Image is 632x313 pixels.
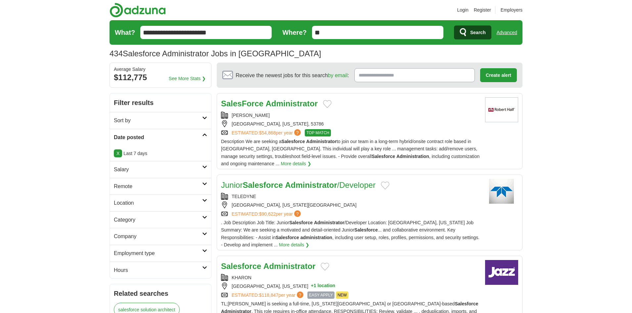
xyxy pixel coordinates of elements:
[314,220,344,225] strong: Administrator
[110,262,211,279] a: Hours
[221,283,480,290] div: [GEOGRAPHIC_DATA], [US_STATE]
[305,129,331,136] span: TOP MATCH
[110,245,211,262] a: Employment type
[114,199,202,207] h2: Location
[232,291,305,299] a: ESTIMATED:$118,847per year?
[454,26,491,39] button: Search
[307,291,335,299] span: EASY APPLY
[232,194,256,199] a: TELEDYNE
[110,112,211,129] a: Sort by
[259,292,278,298] span: $118,847
[457,6,468,14] a: Login
[311,283,314,290] span: +
[497,26,517,39] a: Advanced
[328,73,348,78] a: by email
[114,216,202,224] h2: Category
[114,266,202,275] h2: Hours
[114,133,202,142] h2: Date posted
[110,178,211,195] a: Remote
[110,194,211,211] a: Location
[221,262,261,271] strong: Salesforce
[114,150,207,157] p: Last 7 days
[282,139,305,144] strong: Salesforce
[294,210,301,217] span: ?
[485,179,518,204] img: Teledyne Technologies logo
[221,181,376,189] a: JuniorSalesforce Administrator/Developer
[300,235,332,240] strong: administration
[480,68,517,82] button: Create alert
[114,116,202,125] h2: Sort by
[485,97,518,122] img: Robert Half logo
[221,99,318,108] a: SalesForce Administrator
[232,129,302,136] a: ESTIMATED:$54,868per year?
[372,154,395,159] strong: Salesforce
[321,263,329,271] button: Add to favorite jobs
[323,100,332,108] button: Add to favorite jobs
[114,288,207,299] h2: Related searches
[110,129,211,146] a: Date posted
[294,129,301,136] span: ?
[110,3,166,18] img: Adzuna logo
[221,274,480,281] div: KHARON
[276,235,299,240] strong: Salesforce
[306,139,337,144] strong: Administrator
[259,130,276,135] span: $54,868
[336,291,348,299] span: NEW
[281,160,311,167] a: More details ❯
[297,291,303,298] span: ?
[110,47,123,60] span: 434
[470,26,486,39] span: Search
[114,72,207,83] div: $112,775
[221,99,263,108] strong: SalesForce
[114,249,202,258] h2: Employment type
[263,262,315,271] strong: Administrator
[110,161,211,178] a: Salary
[232,113,270,118] a: [PERSON_NAME]
[114,232,202,241] h2: Company
[243,181,283,189] strong: Salesforce
[221,120,480,128] div: [GEOGRAPHIC_DATA], [US_STATE], 53786
[169,75,206,82] a: See More Stats ❯
[114,149,122,157] a: X
[236,71,349,80] span: Receive the newest jobs for this search :
[381,182,389,189] button: Add to favorite jobs
[221,220,479,247] span: . Job Description Job Title: Junior /Developer Location: [GEOGRAPHIC_DATA], [US_STATE] Job Summar...
[289,220,313,225] strong: Salesforce
[110,93,211,112] h2: Filter results
[114,182,202,191] h2: Remote
[259,211,276,217] span: $90,622
[485,260,518,285] img: Company logo
[110,49,321,58] h1: Salesforce Administrator Jobs in [GEOGRAPHIC_DATA]
[110,228,211,245] a: Company
[396,154,429,159] strong: Administration
[221,201,480,209] div: [GEOGRAPHIC_DATA], [US_STATE][GEOGRAPHIC_DATA]
[114,165,202,174] h2: Salary
[455,301,478,306] strong: Salesforce
[114,67,207,72] div: Average Salary
[354,227,378,233] strong: Salesforce
[474,6,491,14] a: Register
[282,27,306,38] label: Where?
[501,6,522,14] a: Employers
[311,283,336,290] button: +1 location
[221,139,479,166] span: Description We are seeking a to join our team in a long-term hybrid/onsite contract role based in...
[115,27,135,38] label: What?
[110,211,211,228] a: Category
[266,99,318,108] strong: Administrator
[285,181,337,189] strong: Administrator
[232,210,302,218] a: ESTIMATED:$90,622per year?
[279,241,309,248] a: More details ❯
[221,262,315,271] a: Salesforce Administrator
